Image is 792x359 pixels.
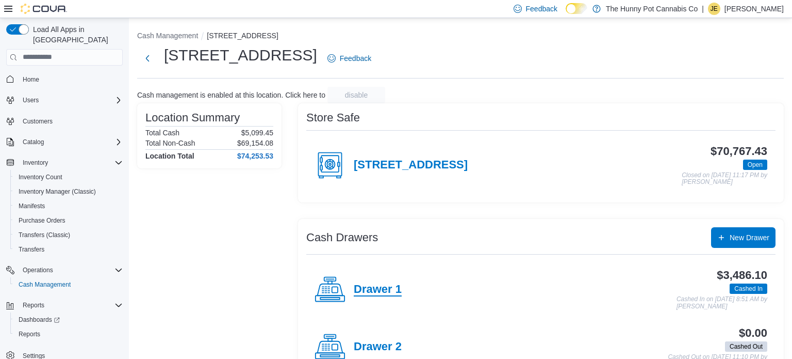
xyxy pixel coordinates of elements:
[2,93,127,107] button: Users
[10,184,127,199] button: Inventory Manager (Classic)
[354,283,402,296] h4: Drawer 1
[10,277,127,292] button: Cash Management
[14,278,75,291] a: Cash Management
[19,216,65,225] span: Purchase Orders
[10,327,127,341] button: Reports
[14,314,123,326] span: Dashboards
[10,228,127,242] button: Transfers (Classic)
[237,152,273,160] h4: $74,253.53
[137,48,158,69] button: Next
[606,3,698,15] p: The Hunny Pot Cannabis Co
[145,129,179,137] h6: Total Cash
[23,266,53,274] span: Operations
[702,3,704,15] p: |
[711,227,775,248] button: New Drawer
[29,24,123,45] span: Load All Apps in [GEOGRAPHIC_DATA]
[14,328,44,340] a: Reports
[19,136,123,148] span: Catalog
[2,114,127,129] button: Customers
[19,245,44,254] span: Transfers
[10,199,127,213] button: Manifests
[19,157,52,169] button: Inventory
[14,229,123,241] span: Transfers (Classic)
[306,112,360,124] h3: Store Safe
[14,200,49,212] a: Manifests
[10,213,127,228] button: Purchase Orders
[137,91,325,99] p: Cash management is enabled at this location. Click here to
[14,200,123,212] span: Manifests
[354,340,402,354] h4: Drawer 2
[345,90,368,100] span: disable
[711,3,718,15] span: JE
[10,313,127,327] a: Dashboards
[724,3,784,15] p: [PERSON_NAME]
[137,30,784,43] nav: An example of EuiBreadcrumbs
[14,171,67,183] a: Inventory Count
[241,129,273,137] p: $5,099.45
[14,171,123,183] span: Inventory Count
[164,45,317,66] h1: [STREET_ADDRESS]
[23,138,44,146] span: Catalog
[676,296,767,310] p: Cashed In on [DATE] 8:51 AM by [PERSON_NAME]
[23,96,39,104] span: Users
[19,136,48,148] button: Catalog
[748,160,763,169] span: Open
[566,3,587,14] input: Dark Mode
[306,231,378,244] h3: Cash Drawers
[711,145,767,158] h3: $70,767.43
[743,160,767,170] span: Open
[19,173,62,181] span: Inventory Count
[327,87,385,103] button: disable
[19,330,40,338] span: Reports
[237,139,273,147] p: $69,154.08
[19,264,57,276] button: Operations
[207,32,278,40] button: [STREET_ADDRESS]
[730,284,767,294] span: Cashed In
[2,263,127,277] button: Operations
[23,117,53,126] span: Customers
[19,299,48,311] button: Reports
[682,172,767,186] p: Closed on [DATE] 11:17 PM by [PERSON_NAME]
[14,328,123,340] span: Reports
[340,53,371,64] span: Feedback
[19,316,60,324] span: Dashboards
[23,159,48,167] span: Inventory
[19,157,123,169] span: Inventory
[730,232,769,243] span: New Drawer
[2,298,127,313] button: Reports
[19,231,70,239] span: Transfers (Classic)
[19,115,57,128] a: Customers
[708,3,720,15] div: Jillian Emerson
[19,94,43,106] button: Users
[19,73,123,86] span: Home
[2,72,127,87] button: Home
[14,214,70,227] a: Purchase Orders
[2,135,127,149] button: Catalog
[145,112,240,124] h3: Location Summary
[354,159,468,172] h4: [STREET_ADDRESS]
[717,269,767,282] h3: $3,486.10
[145,152,194,160] h4: Location Total
[14,314,64,326] a: Dashboards
[137,32,198,40] button: Cash Management
[739,327,767,339] h3: $0.00
[10,170,127,184] button: Inventory Count
[19,280,71,289] span: Cash Management
[14,243,48,256] a: Transfers
[14,214,123,227] span: Purchase Orders
[19,73,43,86] a: Home
[19,188,96,196] span: Inventory Manager (Classic)
[10,242,127,257] button: Transfers
[19,202,45,210] span: Manifests
[19,94,123,106] span: Users
[14,243,123,256] span: Transfers
[145,139,195,147] h6: Total Non-Cash
[323,48,375,69] a: Feedback
[21,4,67,14] img: Cova
[19,264,123,276] span: Operations
[23,75,39,84] span: Home
[526,4,557,14] span: Feedback
[14,185,100,198] a: Inventory Manager (Classic)
[19,299,123,311] span: Reports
